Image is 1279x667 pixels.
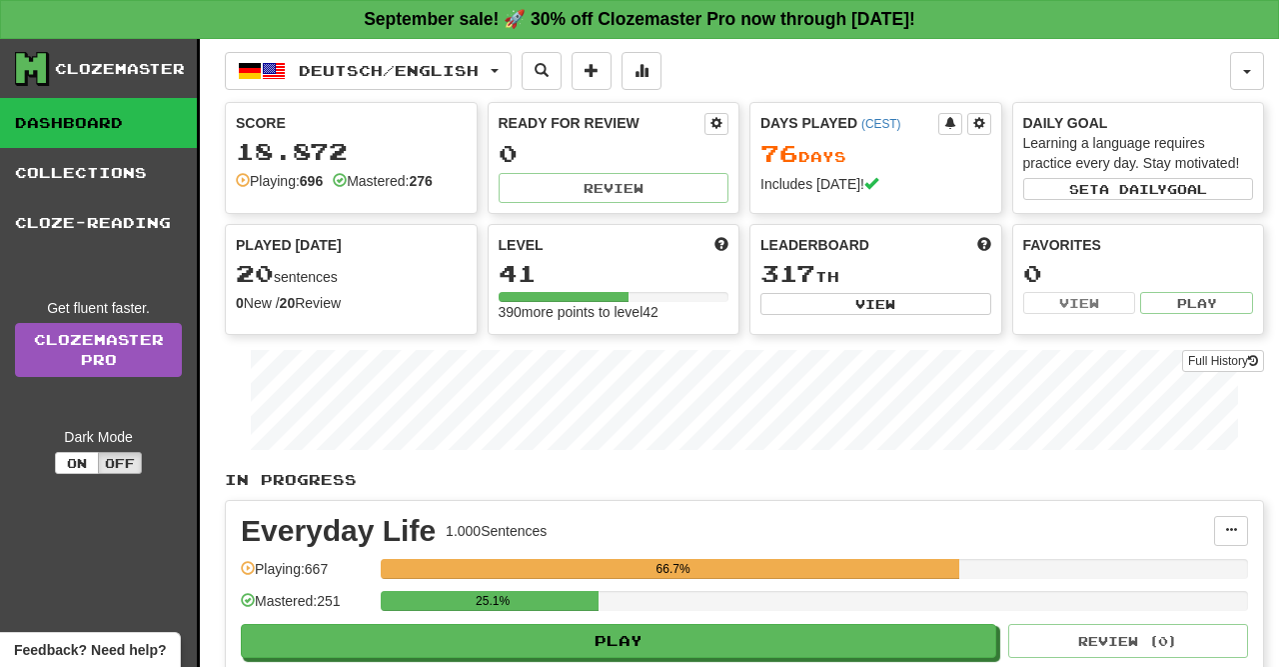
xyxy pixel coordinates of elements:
[499,261,729,286] div: 41
[55,59,185,79] div: Clozemaster
[225,470,1264,490] p: In Progress
[236,295,244,311] strong: 0
[760,261,991,287] div: th
[446,521,547,541] div: 1.000 Sentences
[300,173,323,189] strong: 696
[387,591,599,611] div: 25.1%
[280,295,296,311] strong: 20
[14,640,166,660] span: Open feedback widget
[499,235,544,255] span: Level
[241,624,996,658] button: Play
[522,52,562,90] button: Search sentences
[1008,624,1248,658] button: Review (0)
[387,559,959,579] div: 66.7%
[236,293,467,313] div: New / Review
[760,259,815,287] span: 317
[760,235,869,255] span: Leaderboard
[499,173,729,203] button: Review
[499,302,729,322] div: 390 more points to level 42
[299,62,479,79] span: Deutsch / English
[15,427,182,447] div: Dark Mode
[236,139,467,164] div: 18.872
[1023,133,1254,173] div: Learning a language requires practice every day. Stay motivated!
[241,516,436,546] div: Everyday Life
[1140,292,1253,314] button: Play
[499,141,729,166] div: 0
[236,261,467,287] div: sentences
[15,323,182,377] a: ClozemasterPro
[714,235,728,255] span: Score more points to level up
[622,52,661,90] button: More stats
[499,113,705,133] div: Ready for Review
[760,139,798,167] span: 76
[1023,113,1254,133] div: Daily Goal
[241,591,371,624] div: Mastered: 251
[15,298,182,318] div: Get fluent faster.
[98,452,142,474] button: Off
[1023,261,1254,286] div: 0
[760,113,938,133] div: Days Played
[760,141,991,167] div: Day s
[55,452,99,474] button: On
[1099,182,1167,196] span: a daily
[236,235,342,255] span: Played [DATE]
[409,173,432,189] strong: 276
[333,171,433,191] div: Mastered:
[241,559,371,592] div: Playing: 667
[1023,292,1136,314] button: View
[1023,178,1254,200] button: Seta dailygoal
[236,259,274,287] span: 20
[760,174,991,194] div: Includes [DATE]!
[225,52,512,90] button: Deutsch/English
[364,9,915,29] strong: September sale! 🚀 30% off Clozemaster Pro now through [DATE]!
[977,235,991,255] span: This week in points, UTC
[1023,235,1254,255] div: Favorites
[572,52,612,90] button: Add sentence to collection
[1182,350,1264,372] button: Full History
[760,293,991,315] button: View
[236,113,467,133] div: Score
[861,117,901,131] a: (CEST)
[236,171,323,191] div: Playing:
